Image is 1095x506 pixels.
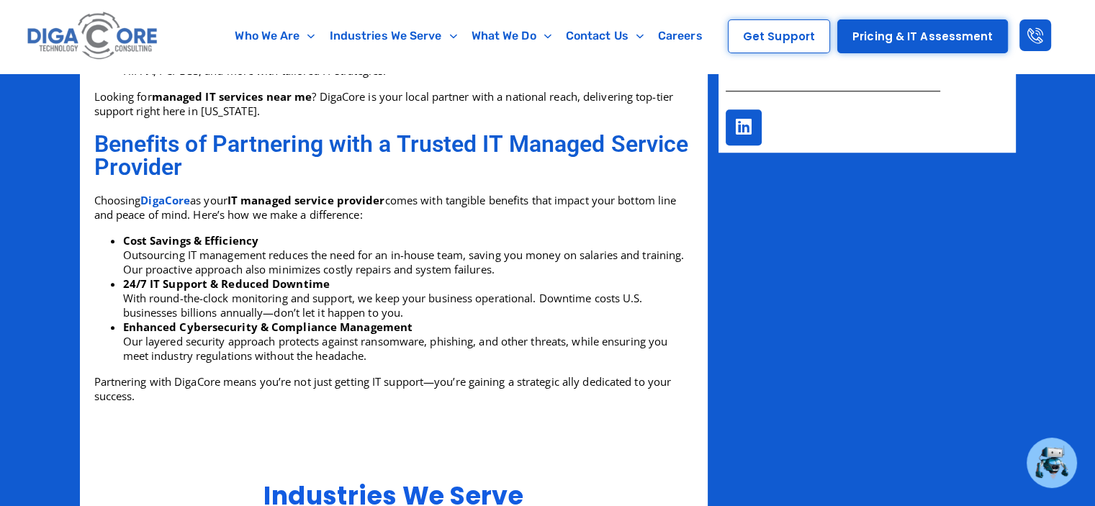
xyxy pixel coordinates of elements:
p: Partnering with DigaCore means you’re not just getting IT support—you’re gaining a strategic ally... [94,374,693,403]
img: Digacore logo 1 [24,7,162,65]
a: What We Do [464,19,559,53]
strong: Cost Savings & Efficiency [123,233,259,248]
li: With round-the-clock monitoring and support, we keep your business operational. Downtime costs U.... [123,276,693,320]
a: Contact Us [559,19,651,53]
li: Outsourcing IT management reduces the need for an in-house team, saving you money on salaries and... [123,233,693,276]
a: Industries We Serve [323,19,464,53]
strong: managed IT services near me [152,89,312,104]
a: Pricing & IT Assessment [837,19,1008,53]
a: Get Support [728,19,830,53]
strong: 24/7 IT Support & Reduced Downtime [123,276,330,291]
a: Careers [651,19,710,53]
span: Pricing & IT Assessment [852,31,993,42]
a: DigaCore [140,193,190,207]
a: Who We Are [227,19,322,53]
nav: Menu [220,19,718,53]
strong: Enhanced Cybersecurity & Compliance Management [123,320,413,334]
span: Get Support [743,31,815,42]
strong: IT managed service provider [227,193,385,207]
p: Looking for ? DigaCore is your local partner with a national reach, delivering top-tier support r... [94,89,693,118]
p: Choosing as your comes with tangible benefits that impact your bottom line and peace of mind. Her... [94,193,693,222]
li: Our layered security approach protects against ransomware, phishing, and other threats, while ens... [123,320,693,363]
h2: Benefits of Partnering with a Trusted IT Managed Service Provider [94,132,693,179]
